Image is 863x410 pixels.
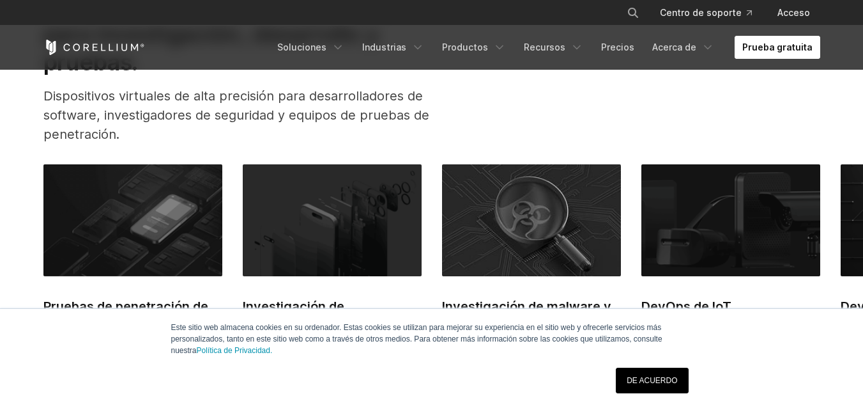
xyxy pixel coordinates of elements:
font: Industrias [362,42,406,52]
font: Acerca de [652,42,696,52]
font: Dispositivos virtuales de alta precisión para desarrolladores de software, investigadores de segu... [43,88,429,142]
div: Menú de navegación [270,36,820,59]
font: Acceso [777,7,810,18]
img: Investigación de malware y amenazas [442,164,621,276]
div: Menú de navegación [611,1,820,24]
font: DevOps de IoT [641,299,731,314]
font: DE ACUERDO [627,376,677,385]
button: Buscar [622,1,645,24]
font: Centro de soporte [660,7,742,18]
img: Pruebas de penetración de aplicaciones móviles [43,164,222,276]
font: Recursos [524,42,565,52]
font: Soluciones [277,42,326,52]
font: Prueba gratuita [742,42,813,52]
img: Investigación de vulnerabilidad móvil [243,164,422,276]
font: Pruebas de penetración de aplicaciones móviles [43,299,208,333]
a: Página de inicio de Corellium [43,40,145,55]
font: Este sitio web almacena cookies en su ordenador. Estas cookies se utilizan para mejorar su experi... [171,323,662,355]
font: Investigación de vulnerabilidad móvil [243,299,366,333]
a: Política de Privacidad. [197,346,273,355]
font: Productos [442,42,488,52]
font: Investigación de malware y amenazas [442,299,611,333]
a: DE ACUERDO [616,368,688,393]
font: Precios [601,42,634,52]
img: DevOps de IoT [641,164,820,276]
